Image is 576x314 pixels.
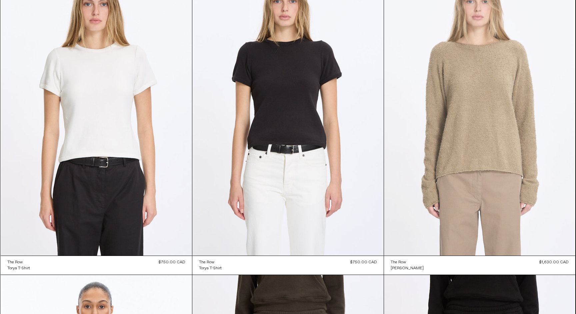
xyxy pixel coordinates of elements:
[539,259,569,265] div: $1,630.00 CAD
[7,266,30,271] div: Torya T-Shirt
[391,259,424,265] a: The Row
[391,266,424,271] div: [PERSON_NAME]
[199,265,222,271] a: Torya T-Shirt
[350,259,377,265] div: $750.00 CAD
[391,260,406,265] div: The Row
[199,259,222,265] a: The Row
[391,265,424,271] a: [PERSON_NAME]
[7,265,30,271] a: Torya T-Shirt
[7,260,23,265] div: The Row
[199,260,214,265] div: The Row
[159,259,185,265] div: $750.00 CAD
[7,259,30,265] a: The Row
[199,266,222,271] div: Torya T-Shirt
